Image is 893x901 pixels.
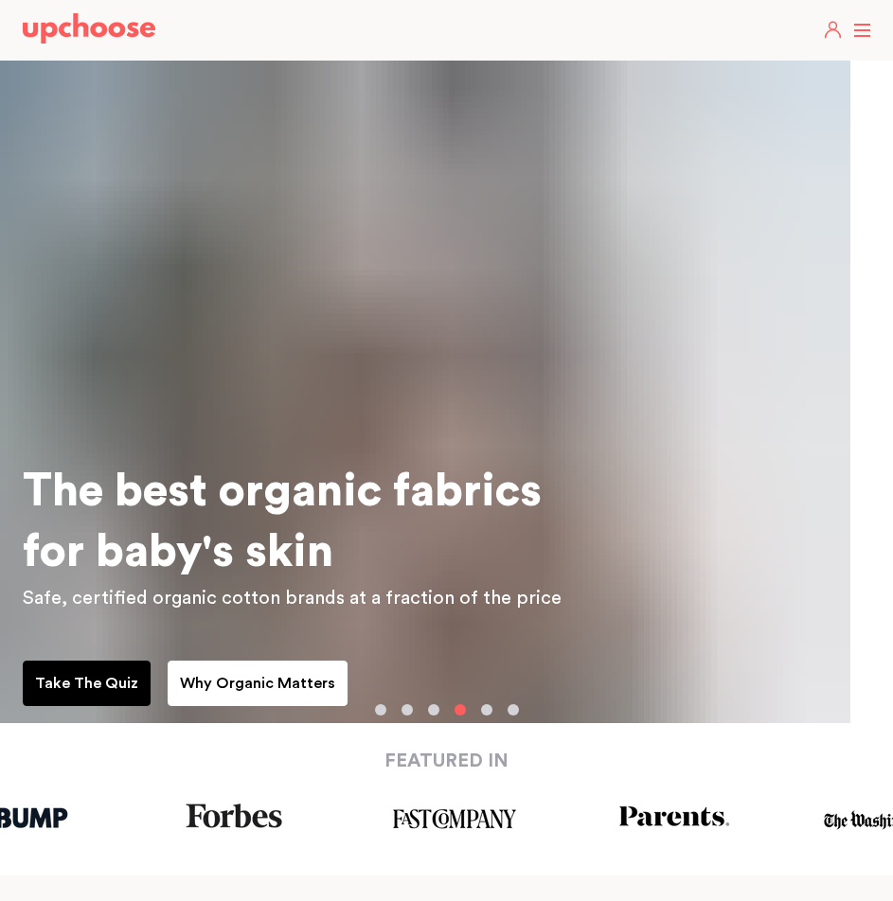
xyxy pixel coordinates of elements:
[23,661,151,706] a: Take The Quiz
[35,672,138,695] p: Take The Quiz
[168,661,348,706] a: Why Organic Matters
[23,13,155,48] a: UpChoose
[23,462,570,583] h2: The best organic fabrics for baby's skin
[23,13,155,44] img: UpChoose
[180,676,335,691] span: Why Organic Matters
[23,583,828,613] p: Safe, certified organic cotton brands at a fraction of the price
[384,751,509,770] strong: FEATURED IN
